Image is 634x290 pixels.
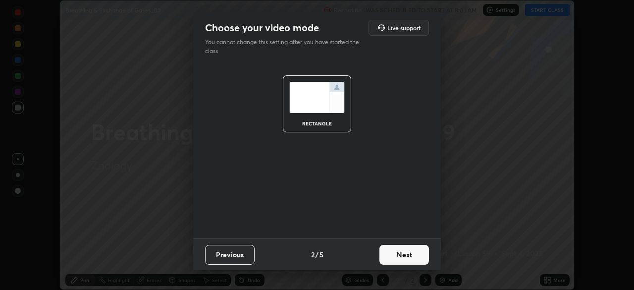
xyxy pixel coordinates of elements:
[379,245,429,265] button: Next
[289,82,345,113] img: normalScreenIcon.ae25ed63.svg
[205,21,319,34] h2: Choose your video mode
[316,249,318,260] h4: /
[387,25,421,31] h5: Live support
[205,38,366,56] p: You cannot change this setting after you have started the class
[297,121,337,126] div: rectangle
[311,249,315,260] h4: 2
[319,249,323,260] h4: 5
[205,245,255,265] button: Previous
